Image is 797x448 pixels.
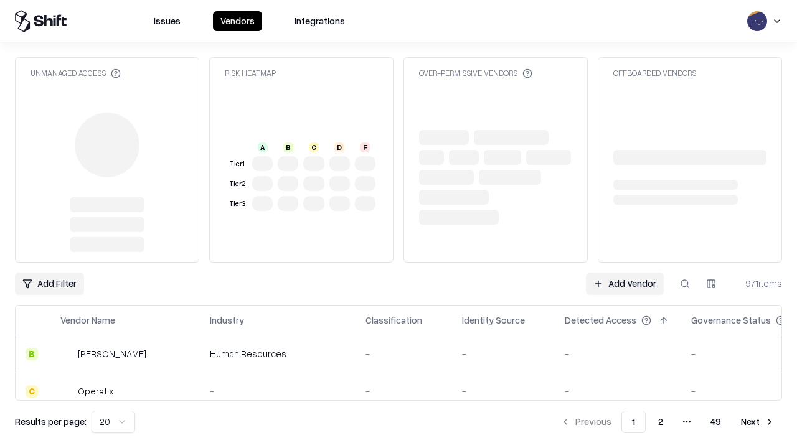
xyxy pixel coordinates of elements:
[365,347,442,360] div: -
[210,385,346,398] div: -
[258,142,268,152] div: A
[553,411,782,433] nav: pagination
[60,348,73,360] img: Deel
[60,314,115,327] div: Vendor Name
[78,347,146,360] div: [PERSON_NAME]
[213,11,262,31] button: Vendors
[700,411,731,433] button: 49
[565,314,636,327] div: Detected Access
[287,11,352,31] button: Integrations
[60,385,73,398] img: Operatix
[613,68,696,78] div: Offboarded Vendors
[210,314,244,327] div: Industry
[360,142,370,152] div: F
[334,142,344,152] div: D
[732,277,782,290] div: 971 items
[621,411,646,433] button: 1
[733,411,782,433] button: Next
[565,385,671,398] div: -
[31,68,121,78] div: Unmanaged Access
[283,142,293,152] div: B
[365,385,442,398] div: -
[365,314,422,327] div: Classification
[227,159,247,169] div: Tier 1
[586,273,664,295] a: Add Vendor
[419,68,532,78] div: Over-Permissive Vendors
[15,415,87,428] p: Results per page:
[565,347,671,360] div: -
[309,142,319,152] div: C
[691,314,771,327] div: Governance Status
[15,273,84,295] button: Add Filter
[225,68,276,78] div: Risk Heatmap
[146,11,188,31] button: Issues
[78,385,113,398] div: Operatix
[210,347,346,360] div: Human Resources
[26,385,38,398] div: C
[26,348,38,360] div: B
[462,385,545,398] div: -
[227,198,247,209] div: Tier 3
[462,347,545,360] div: -
[227,179,247,189] div: Tier 2
[648,411,673,433] button: 2
[462,314,525,327] div: Identity Source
